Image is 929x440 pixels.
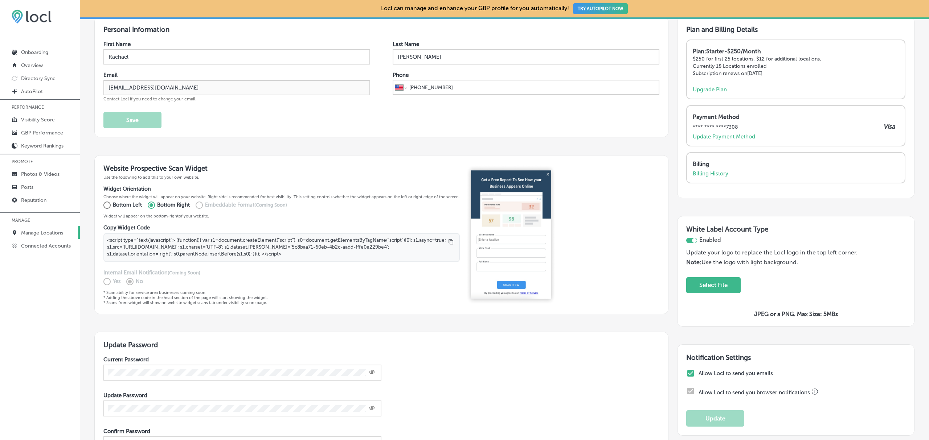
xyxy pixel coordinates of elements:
p: Choose where the widget will appear on your website. Right side is recommended for best visibilit... [103,194,460,199]
h3: Plan and Billing Details [686,25,905,34]
p: Bottom Left [113,201,142,209]
strong: JPEG or a PNG. Max Size: 5MBs [754,311,838,317]
p: Photos & Videos [21,171,60,177]
label: First Name [103,41,131,47]
input: Enter Email [103,80,370,95]
p: $250 for first 25 locations. $12 for additional locations. [693,56,899,62]
button: Copy to clipboard [447,237,455,246]
p: Use the following to add this to your own website. [103,175,460,180]
p: Payment Method [693,113,895,120]
h3: Personal Information [103,25,659,34]
p: Widget will appear on the bottom- right of your website. [103,213,460,219]
span: Contact Locl if you need to change your email. [103,96,196,101]
p: Keyword Rankings [21,143,64,149]
p: GBP Performance [21,130,63,136]
span: Toggle password visibility [369,405,375,412]
p: Update your logo to replace the Locl logo in the top left corner. [686,249,897,259]
a: Upgrade Plan [693,86,727,93]
p: Posts [21,184,33,190]
textarea: <script type="text/javascript"> (function(){ var s1=document.createElement("script"), s0=document... [103,233,460,262]
input: Enter Last Name [393,49,659,65]
label: Update Password [103,392,147,399]
p: Currently 18 Locations enrolled [693,63,899,69]
label: Last Name [393,41,419,47]
p: Billing [693,161,895,167]
label: Confirm Password [103,428,150,435]
a: Update Payment Method [693,133,755,140]
input: Enter First Name [103,49,370,65]
img: 256ffbef88b0ca129e0e8d089cf1fab9.png [466,164,556,305]
img: 6efc1275baa40be7c98c3b36c6bfde44.png [12,9,52,24]
label: Phone [393,72,409,78]
p: Onboarding [21,49,48,55]
p: Directory Sync [21,75,56,82]
p: Yes [113,278,120,286]
h3: Website Prospective Scan Widget [103,164,460,173]
p: AutoPilot [21,88,43,95]
button: Please check your browser notification settings if you are not able to adjust this field. [812,389,818,395]
p: Manage Locations [21,230,63,236]
p: Visa [883,123,895,130]
p: Embeddable Format [205,201,287,209]
a: Billing History [693,170,728,177]
h3: Update Password [103,341,659,349]
span: Enabled [699,236,721,243]
h4: Internal Email Notification [103,269,460,276]
h4: Copy Widget Code [103,224,460,231]
p: Overview [21,62,43,69]
p: Bottom Right [157,201,190,209]
p: Reputation [21,197,46,203]
label: Allow Locl to send you emails [699,370,904,377]
p: * Scan ability for service area businesses coming soon. * Adding the above code in the head secti... [103,290,460,305]
label: Current Password [103,356,149,363]
strong: Plan: Starter - $250/Month [693,48,761,55]
p: No [136,278,143,286]
strong: Note: [686,259,701,266]
h3: White Label Account Type [686,225,905,236]
span: (Coming Soon) [168,270,200,275]
div: Uppy Dashboard [686,277,897,294]
p: Connected Accounts [21,243,71,249]
h3: Notification Settings [686,353,905,362]
button: Update [686,410,744,427]
button: Select File [695,278,732,292]
label: Allow Locl to send you browser notifications [699,389,810,396]
p: Visibility Score [21,117,55,123]
button: Save [103,112,161,128]
span: (Coming Soon) [254,202,287,208]
label: Email [103,72,118,78]
p: Use the logo with light background. [686,259,897,266]
input: Phone number [409,80,657,94]
span: Toggle password visibility [369,369,375,376]
button: TRY AUTOPILOT NOW [573,3,628,14]
h4: Widget Orientation [103,186,460,192]
p: Subscription renews on [DATE] [693,70,899,76]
